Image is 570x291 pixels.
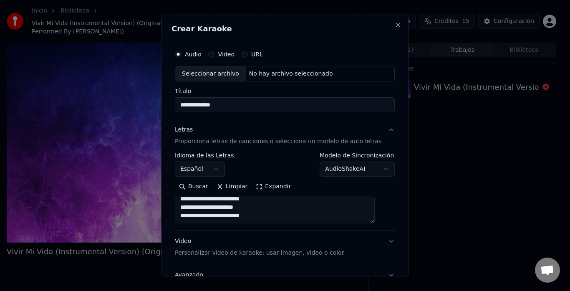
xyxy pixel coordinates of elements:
[175,126,193,134] div: Letras
[172,25,398,33] h2: Crear Karaoke
[175,89,395,94] label: Título
[175,119,395,153] button: LetrasProporciona letras de canciones o selecciona un modelo de auto letras
[175,238,344,258] div: Video
[175,249,344,258] p: Personalizar video de karaoke: usar imagen, video o color
[175,138,381,146] p: Proporciona letras de canciones o selecciona un modelo de auto letras
[212,180,252,194] button: Limpiar
[218,51,235,57] label: Video
[175,265,395,286] button: Avanzado
[320,153,395,159] label: Modelo de Sincronización
[175,153,395,230] div: LetrasProporciona letras de canciones o selecciona un modelo de auto letras
[175,66,246,81] div: Seleccionar archivo
[252,180,295,194] button: Expandir
[175,231,395,264] button: VideoPersonalizar video de karaoke: usar imagen, video o color
[246,70,336,78] div: No hay archivo seleccionado
[175,180,212,194] button: Buscar
[175,153,234,159] label: Idioma de las Letras
[185,51,202,57] label: Audio
[251,51,263,57] label: URL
